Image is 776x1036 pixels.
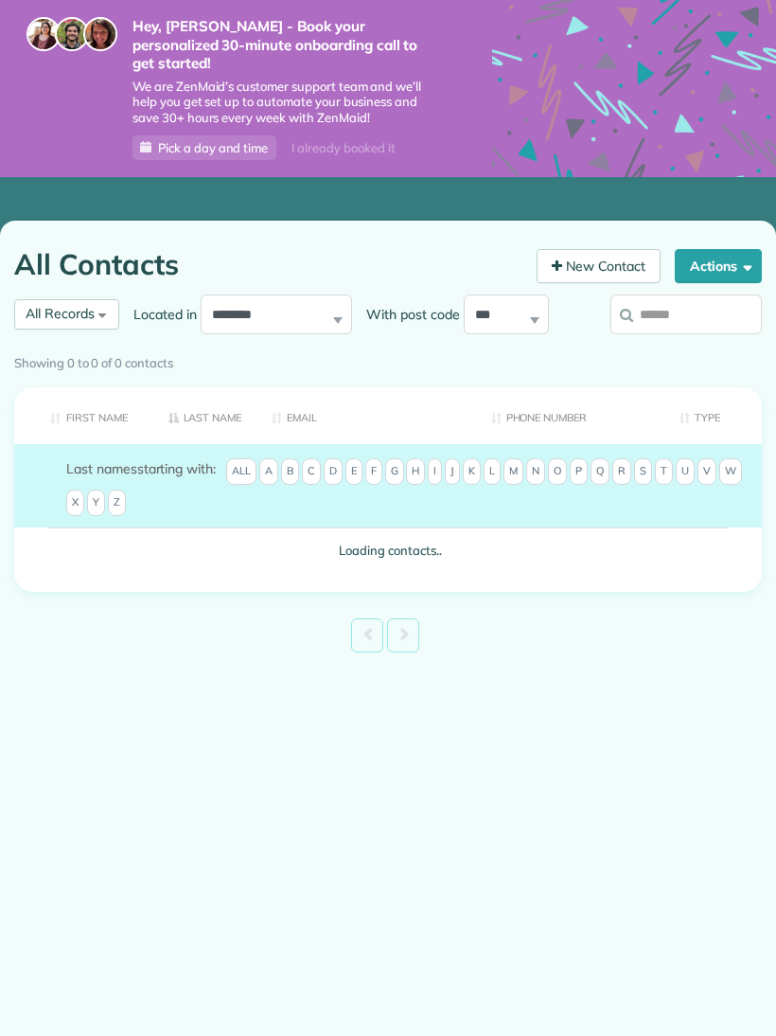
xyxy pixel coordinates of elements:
[385,458,404,485] span: G
[281,458,299,485] span: B
[503,458,523,485] span: M
[406,458,425,485] span: H
[324,458,343,485] span: D
[302,458,321,485] span: C
[665,387,762,445] th: Type: activate to sort column ascending
[548,458,567,485] span: O
[428,458,442,485] span: I
[697,458,716,485] span: V
[719,458,742,485] span: W
[352,305,464,324] label: With post code
[132,17,435,73] strong: Hey, [PERSON_NAME] - Book your personalized 30-minute onboarding call to get started!
[132,135,276,160] a: Pick a day and time
[132,79,435,127] span: We are ZenMaid’s customer support team and we’ll help you get set up to automate your business an...
[445,458,460,485] span: J
[259,458,278,485] span: A
[570,458,588,485] span: P
[477,387,666,445] th: Phone number: activate to sort column ascending
[66,459,216,478] label: starting with:
[83,17,117,51] img: michelle-19f622bdf1676172e81f8f8fba1fb50e276960ebfe0243fe18214015130c80e4.jpg
[484,458,501,485] span: L
[675,249,762,283] button: Actions
[14,347,762,373] div: Showing 0 to 0 of 0 contacts
[14,387,154,445] th: First Name: activate to sort column ascending
[158,140,268,155] span: Pick a day and time
[154,387,257,445] th: Last Name: activate to sort column descending
[526,458,545,485] span: N
[55,17,89,51] img: jorge-587dff0eeaa6aab1f244e6dc62b8924c3b6ad411094392a53c71c6c4a576187d.jpg
[26,17,61,51] img: maria-72a9807cf96188c08ef61303f053569d2e2a8a1cde33d635c8a3ac13582a053d.jpg
[591,458,609,485] span: Q
[14,249,522,280] h1: All Contacts
[345,458,362,485] span: E
[87,490,105,516] span: Y
[676,458,695,485] span: U
[257,387,477,445] th: Email: activate to sort column ascending
[365,458,382,485] span: F
[537,249,661,283] a: New Contact
[463,458,481,485] span: K
[66,490,84,516] span: X
[655,458,673,485] span: T
[612,458,631,485] span: R
[26,305,95,322] span: All Records
[66,460,137,477] span: Last names
[119,305,201,324] label: Located in
[108,490,126,516] span: Z
[226,458,256,485] span: All
[280,136,406,160] div: I already booked it
[14,527,762,574] td: Loading contacts..
[634,458,652,485] span: S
